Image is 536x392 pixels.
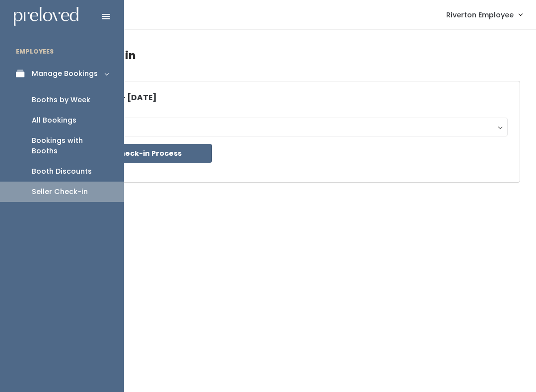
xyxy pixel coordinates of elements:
h4: Seller Check-in [51,42,520,69]
div: Booths by Week [32,95,90,105]
span: Riverton Employee [446,9,514,20]
div: All Bookings [32,115,76,126]
div: Booth Discounts [32,166,92,177]
div: Manage Bookings [32,68,98,79]
button: Start Check-in Process [63,144,212,163]
img: preloved logo [14,7,78,26]
button: Riverton [63,118,508,136]
div: Seller Check-in [32,187,88,197]
div: Riverton [72,122,498,132]
div: Bookings with Booths [32,135,108,156]
a: Riverton Employee [436,4,532,25]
